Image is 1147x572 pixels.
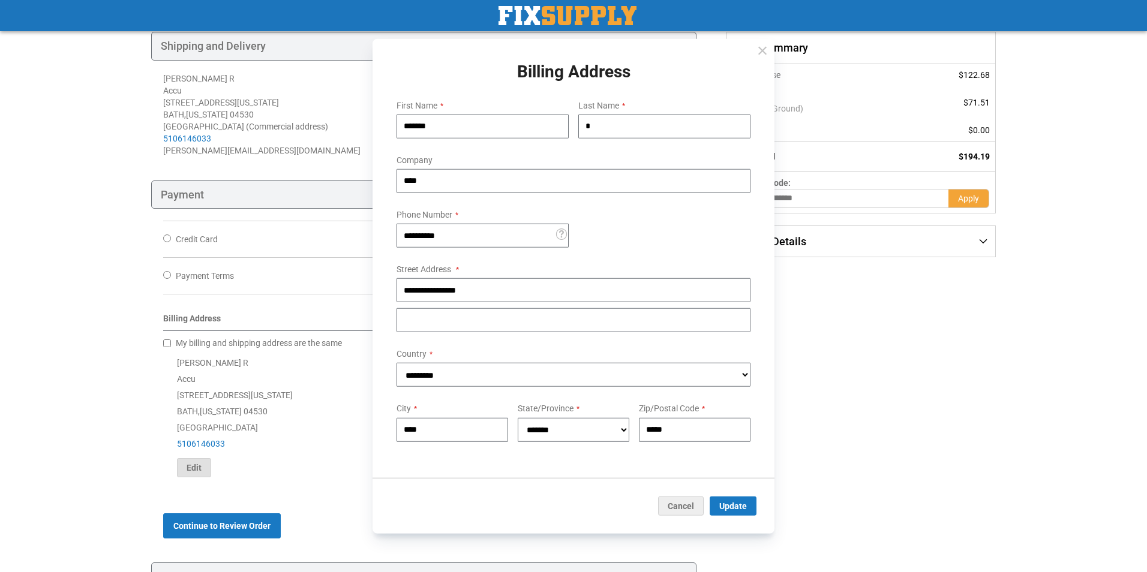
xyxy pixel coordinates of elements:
span: State/Province [518,404,573,413]
span: $0.00 [968,125,990,135]
span: $122.68 [959,70,990,80]
div: Billing Address [163,312,684,331]
div: Payment [151,180,696,209]
span: $194.19 [959,152,990,161]
span: [US_STATE] [186,110,228,119]
span: Country [397,349,427,359]
span: Phone Number [397,210,452,219]
h1: Billing Address [387,63,760,82]
button: Cancel [658,496,704,515]
th: Merchandise [726,64,903,86]
span: Update [719,501,747,510]
span: Payment Terms [176,271,234,281]
span: Zip/Postal Code [639,404,699,413]
span: [US_STATE] [200,407,242,416]
span: Order Summary [726,32,996,64]
span: Street Address [397,264,451,274]
span: Cancel [668,501,694,510]
div: Shipping and Delivery [151,32,696,61]
a: 5106146033 [177,439,225,448]
span: First Name [397,101,437,110]
span: Edit [187,463,202,472]
a: 5106146033 [163,134,211,143]
th: Tax [726,119,903,142]
span: Apply [958,194,979,203]
button: Update [710,496,756,515]
span: [PERSON_NAME][EMAIL_ADDRESS][DOMAIN_NAME] [163,146,361,155]
div: [PERSON_NAME] R Accu [STREET_ADDRESS][US_STATE] BATH , 04530 [GEOGRAPHIC_DATA] [163,355,684,477]
img: Fix Industrial Supply [499,6,636,25]
address: [PERSON_NAME] R Accu [STREET_ADDRESS][US_STATE] BATH , 04530 [GEOGRAPHIC_DATA] (Commercial address) [163,73,424,156]
button: Apply [948,189,989,208]
span: City [397,404,411,413]
span: My billing and shipping address are the same [176,338,342,348]
span: Company [397,155,433,165]
span: Credit Card [176,234,218,244]
span: Standard (Ground) [732,103,897,115]
span: Continue to Review Order [173,521,271,531]
span: $71.51 [963,98,990,107]
a: store logo [499,6,636,25]
button: Edit [177,458,211,477]
button: Continue to Review Order [163,513,281,538]
span: Last Name [578,101,619,110]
